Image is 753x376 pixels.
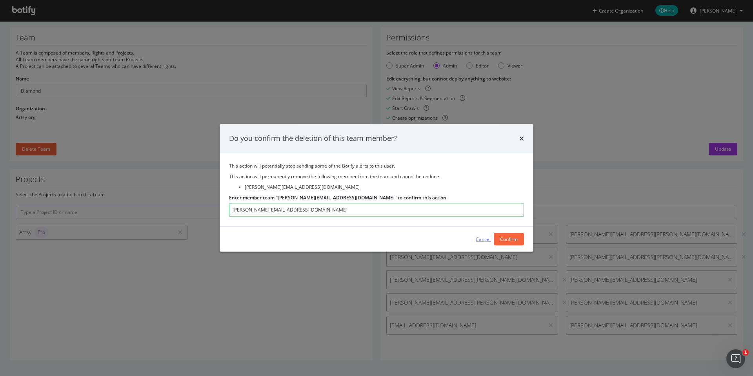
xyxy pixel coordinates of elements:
[726,349,745,368] iframe: Intercom live chat
[229,133,397,144] div: Do you confirm the deletion of this team member?
[476,236,491,243] div: Cancel
[500,236,518,243] div: Confirm
[742,349,749,356] span: 1
[229,194,446,201] label: Enter member team "[PERSON_NAME][EMAIL_ADDRESS][DOMAIN_NAME]" to confirm this action
[494,233,524,246] button: Confirm
[519,133,524,144] div: times
[476,233,491,246] button: Cancel
[245,184,524,190] li: [PERSON_NAME][EMAIL_ADDRESS][DOMAIN_NAME]
[220,124,533,252] div: modal
[229,162,524,169] p: This action will potentially stop sending some of the Botify alerts to this user.
[229,173,524,180] p: This action will permanently remove the following member from the team and cannot be undone:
